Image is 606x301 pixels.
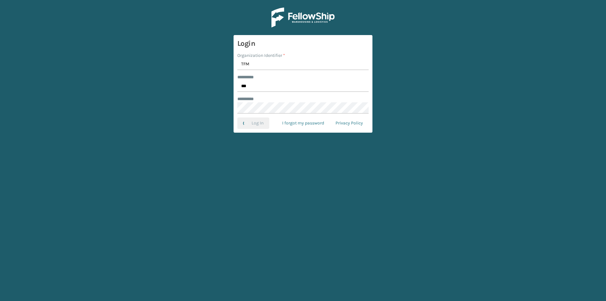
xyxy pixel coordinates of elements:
[237,39,369,48] h3: Login
[237,52,285,59] label: Organization Identifier
[237,117,269,129] button: Log In
[276,117,330,129] a: I forgot my password
[330,117,369,129] a: Privacy Policy
[271,8,335,27] img: Logo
